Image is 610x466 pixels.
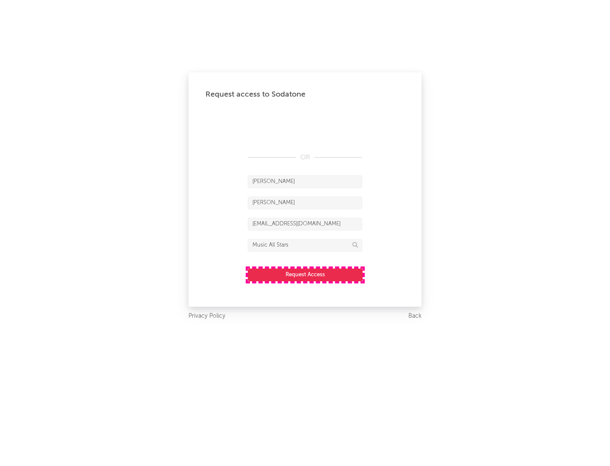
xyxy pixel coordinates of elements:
input: First Name [248,175,362,188]
button: Request Access [248,269,363,281]
a: Privacy Policy [189,311,225,322]
input: Last Name [248,197,362,209]
a: Back [408,311,421,322]
input: Division [248,239,362,252]
div: Request access to Sodatone [205,89,405,100]
div: OR [248,153,362,163]
input: Email [248,218,362,230]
